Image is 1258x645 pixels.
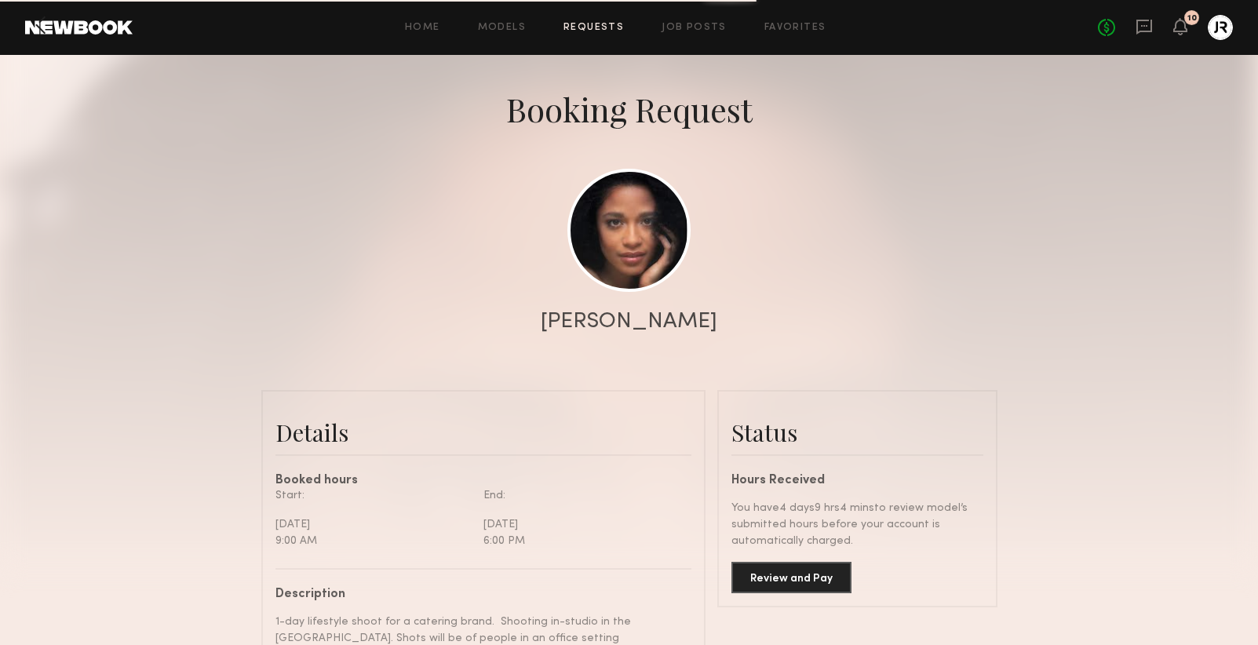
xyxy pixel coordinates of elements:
[731,562,851,593] button: Review and Pay
[275,589,680,601] div: Description
[731,500,983,549] div: You have 4 days 9 hrs 4 mins to review model’s submitted hours before your account is automatical...
[563,23,624,33] a: Requests
[731,417,983,448] div: Status
[275,475,691,487] div: Booked hours
[1187,14,1197,23] div: 10
[478,23,526,33] a: Models
[483,516,680,533] div: [DATE]
[764,23,826,33] a: Favorites
[405,23,440,33] a: Home
[662,23,727,33] a: Job Posts
[275,516,472,533] div: [DATE]
[275,533,472,549] div: 9:00 AM
[483,533,680,549] div: 6:00 PM
[275,487,472,504] div: Start:
[731,475,983,487] div: Hours Received
[541,311,717,333] div: [PERSON_NAME]
[483,487,680,504] div: End:
[275,417,691,448] div: Details
[506,87,753,131] div: Booking Request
